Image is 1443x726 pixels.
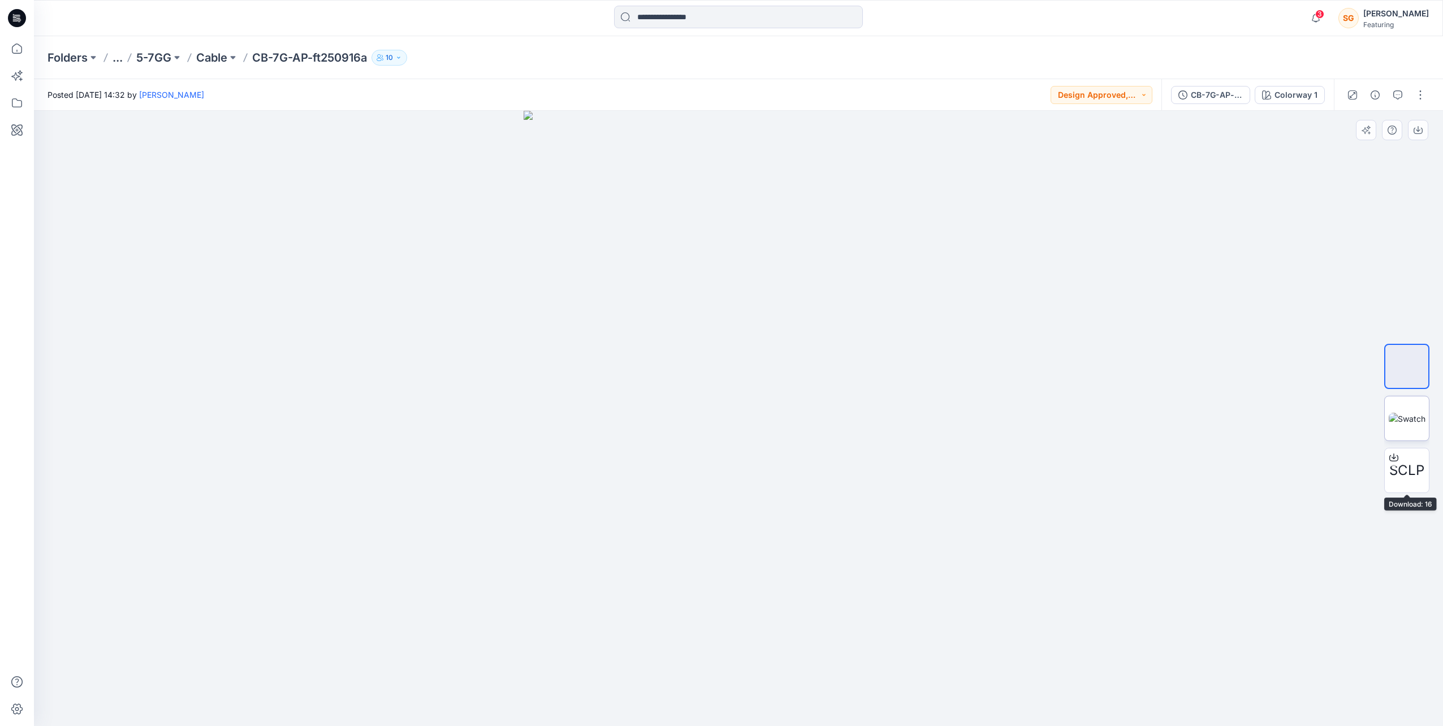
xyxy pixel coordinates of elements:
a: [PERSON_NAME] [139,90,204,100]
a: 5-7GG [136,50,171,66]
button: CB-7G-AP-ft250916a [1171,86,1250,104]
div: Featuring [1363,20,1429,29]
a: Folders [47,50,88,66]
button: ... [113,50,123,66]
div: Colorway 1 [1274,89,1317,101]
button: 10 [371,50,407,66]
div: CB-7G-AP-ft250916a [1191,89,1243,101]
p: CB-7G-AP-ft250916a [252,50,367,66]
p: 10 [386,51,393,64]
img: eyJhbGciOiJIUzI1NiIsImtpZCI6IjAiLCJzbHQiOiJzZXMiLCJ0eXAiOiJKV1QifQ.eyJkYXRhIjp7InR5cGUiOiJzdG9yYW... [524,111,953,726]
span: Posted [DATE] 14:32 by [47,89,204,101]
span: SCLP [1389,460,1424,481]
img: Swatch [1389,413,1425,425]
div: [PERSON_NAME] [1363,7,1429,20]
button: Details [1366,86,1384,104]
div: SG [1338,8,1359,28]
button: Colorway 1 [1255,86,1325,104]
span: 3 [1315,10,1324,19]
a: Cable [196,50,227,66]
